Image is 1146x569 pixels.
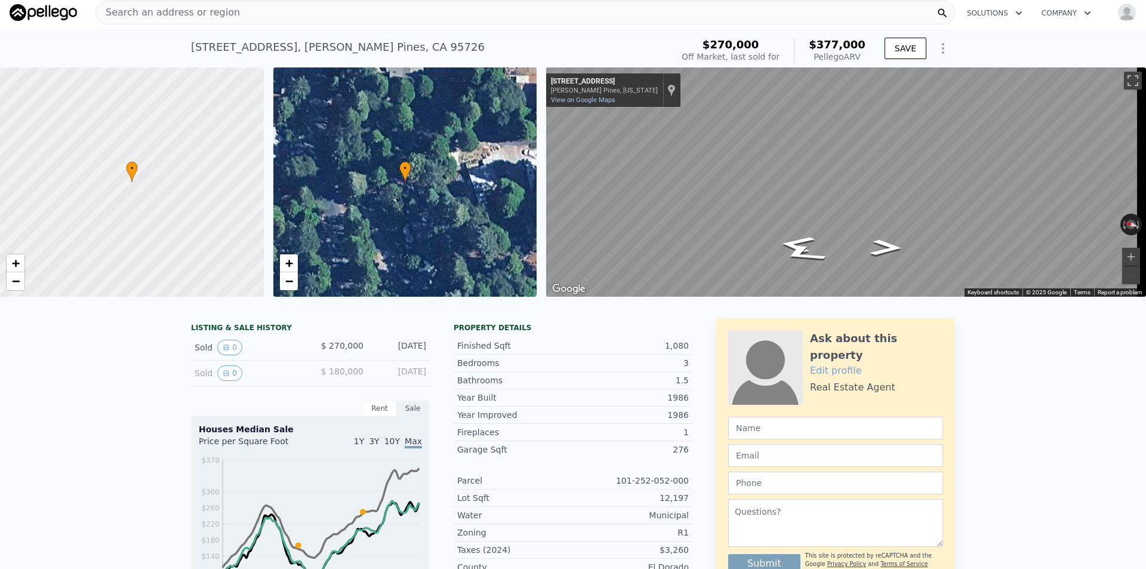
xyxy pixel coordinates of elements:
[957,2,1032,24] button: Solutions
[1117,3,1136,22] img: avatar
[12,273,20,288] span: −
[1120,217,1143,232] button: Reset the view
[551,87,658,94] div: [PERSON_NAME] Pines, [US_STATE]
[457,374,573,386] div: Bathrooms
[454,323,692,333] div: Property details
[7,254,24,272] a: Zoom in
[457,527,573,539] div: Zoning
[1032,2,1101,24] button: Company
[573,357,689,369] div: 3
[1098,289,1142,296] a: Report a problem
[201,488,220,496] tspan: $300
[703,38,759,51] span: $270,000
[1122,266,1140,284] button: Zoom out
[405,436,422,448] span: Max
[573,444,689,456] div: 276
[551,77,658,87] div: [STREET_ADDRESS]
[457,509,573,521] div: Water
[280,254,298,272] a: Zoom in
[199,423,422,435] div: Houses Median Sale
[321,367,363,376] span: $ 180,000
[546,67,1146,297] div: Street View
[809,38,865,51] span: $377,000
[399,161,411,182] div: •
[682,51,780,63] div: Off Market, last sold for
[195,340,301,355] div: Sold
[199,435,310,454] div: Price per Square Foot
[549,281,589,297] img: Google
[280,272,298,290] a: Zoom out
[457,544,573,556] div: Taxes (2024)
[373,340,426,355] div: [DATE]
[457,340,573,352] div: Finished Sqft
[457,392,573,404] div: Year Built
[857,236,916,260] path: Go South, Laurel Dr
[573,527,689,539] div: R1
[573,374,689,386] div: 1.5
[1120,214,1127,235] button: Rotate counterclockwise
[1026,289,1067,296] span: © 2025 Google
[573,509,689,521] div: Municipal
[321,341,363,350] span: $ 270,000
[96,5,240,20] span: Search an address or region
[457,444,573,456] div: Garage Sqft
[285,256,292,270] span: +
[457,409,573,421] div: Year Improved
[573,392,689,404] div: 1986
[728,472,943,494] input: Phone
[217,365,242,381] button: View historical data
[1122,248,1140,266] button: Zoom in
[369,436,379,446] span: 3Y
[880,561,928,567] a: Terms of Service
[7,272,24,290] a: Zoom out
[728,417,943,439] input: Name
[728,444,943,467] input: Email
[201,536,220,545] tspan: $180
[931,36,955,60] button: Show Options
[810,330,943,364] div: Ask about this property
[201,504,220,512] tspan: $260
[1136,214,1142,235] button: Rotate clockwise
[573,409,689,421] div: 1986
[126,161,138,182] div: •
[201,552,220,561] tspan: $140
[573,475,689,487] div: 101-252-052-000
[885,38,926,59] button: SAVE
[373,365,426,381] div: [DATE]
[809,51,865,63] div: Pellego ARV
[551,96,615,104] a: View on Google Maps
[191,39,485,56] div: [STREET_ADDRESS] , [PERSON_NAME] Pines , CA 95726
[285,273,292,288] span: −
[573,544,689,556] div: $3,260
[399,163,411,174] span: •
[810,380,895,395] div: Real Estate Agent
[1074,289,1090,296] a: Terms
[457,492,573,504] div: Lot Sqft
[10,4,77,21] img: Pellego
[126,163,138,174] span: •
[810,365,862,376] a: Edit profile
[363,401,396,416] div: Rent
[573,492,689,504] div: 12,197
[201,456,220,465] tspan: $378
[396,401,430,416] div: Sale
[457,426,573,438] div: Fireplaces
[549,281,589,297] a: Open this area in Google Maps (opens a new window)
[968,288,1019,297] button: Keyboard shortcuts
[827,561,866,567] a: Privacy Policy
[195,365,301,381] div: Sold
[1124,72,1142,90] button: Toggle fullscreen view
[457,475,573,487] div: Parcel
[762,240,845,268] path: Go Northwest, Balsam Dr
[573,340,689,352] div: 1,080
[384,436,400,446] span: 10Y
[667,84,676,97] a: Show location on map
[573,426,689,438] div: 1
[191,323,430,335] div: LISTING & SALE HISTORY
[201,520,220,528] tspan: $220
[354,436,364,446] span: 1Y
[546,67,1146,297] div: Map
[217,340,242,355] button: View historical data
[457,357,573,369] div: Bedrooms
[12,256,20,270] span: +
